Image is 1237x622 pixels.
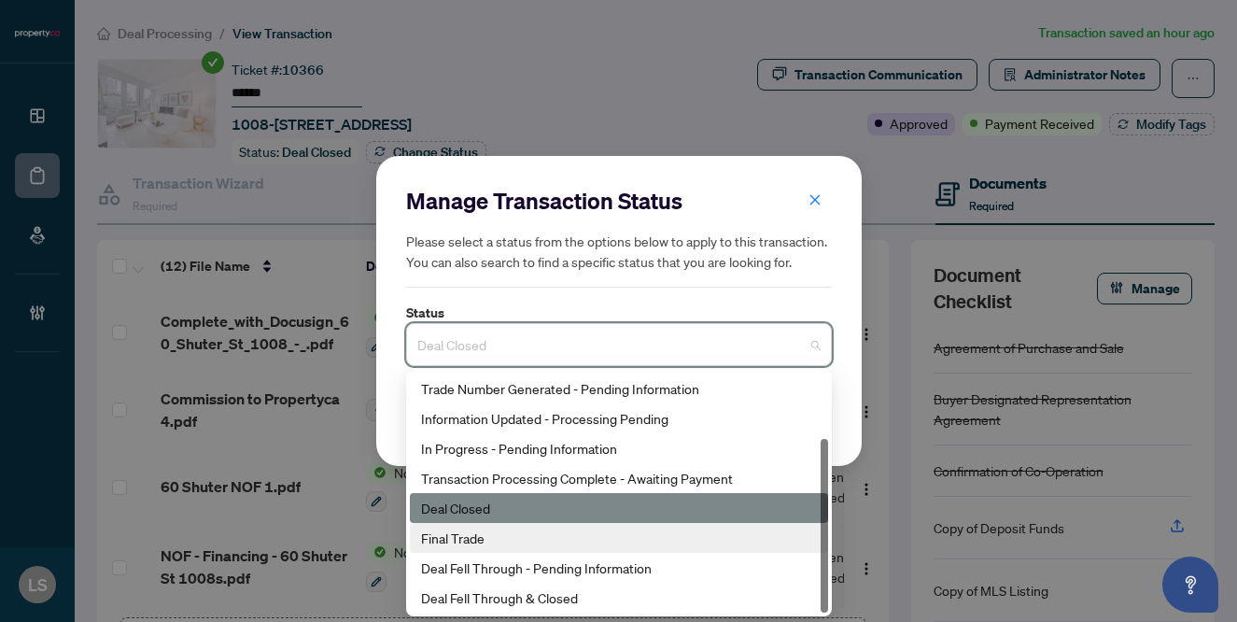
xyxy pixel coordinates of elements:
div: Final Trade [410,523,828,553]
div: In Progress - Pending Information [410,433,828,463]
h5: Please select a status from the options below to apply to this transaction. You can also search t... [406,231,832,272]
div: Final Trade [421,528,817,548]
span: close [808,193,822,206]
h2: Manage Transaction Status [406,186,832,216]
button: Open asap [1162,557,1218,613]
div: Deal Fell Through & Closed [410,583,828,613]
div: Deal Fell Through - Pending Information [421,558,817,578]
div: In Progress - Pending Information [421,438,817,459]
div: Deal Closed [410,493,828,523]
label: Status [406,303,832,323]
div: Trade Number Generated - Pending Information [421,378,817,399]
span: Deal Closed [417,327,821,362]
div: Information Updated - Processing Pending [421,408,817,429]
div: Deal Closed [421,498,817,518]
div: Deal Fell Through & Closed [421,587,817,608]
div: Deal Fell Through - Pending Information [410,553,828,583]
div: Trade Number Generated - Pending Information [410,374,828,403]
div: Transaction Processing Complete - Awaiting Payment [410,463,828,493]
div: Transaction Processing Complete - Awaiting Payment [421,468,817,488]
div: Information Updated - Processing Pending [410,403,828,433]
